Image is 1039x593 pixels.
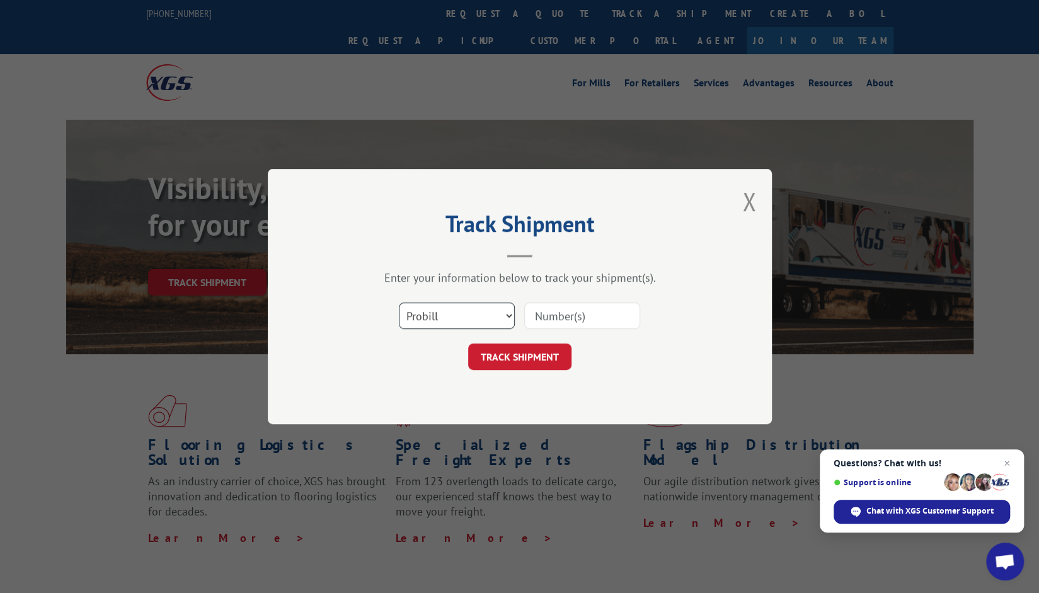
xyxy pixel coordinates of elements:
span: Chat with XGS Customer Support [834,500,1010,524]
h2: Track Shipment [331,215,709,239]
button: TRACK SHIPMENT [468,343,571,370]
span: Support is online [834,478,939,487]
a: Open chat [986,543,1024,580]
span: Chat with XGS Customer Support [866,505,994,517]
button: Close modal [742,185,756,218]
span: Questions? Chat with us! [834,458,1010,468]
div: Enter your information below to track your shipment(s). [331,270,709,285]
input: Number(s) [524,302,640,329]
